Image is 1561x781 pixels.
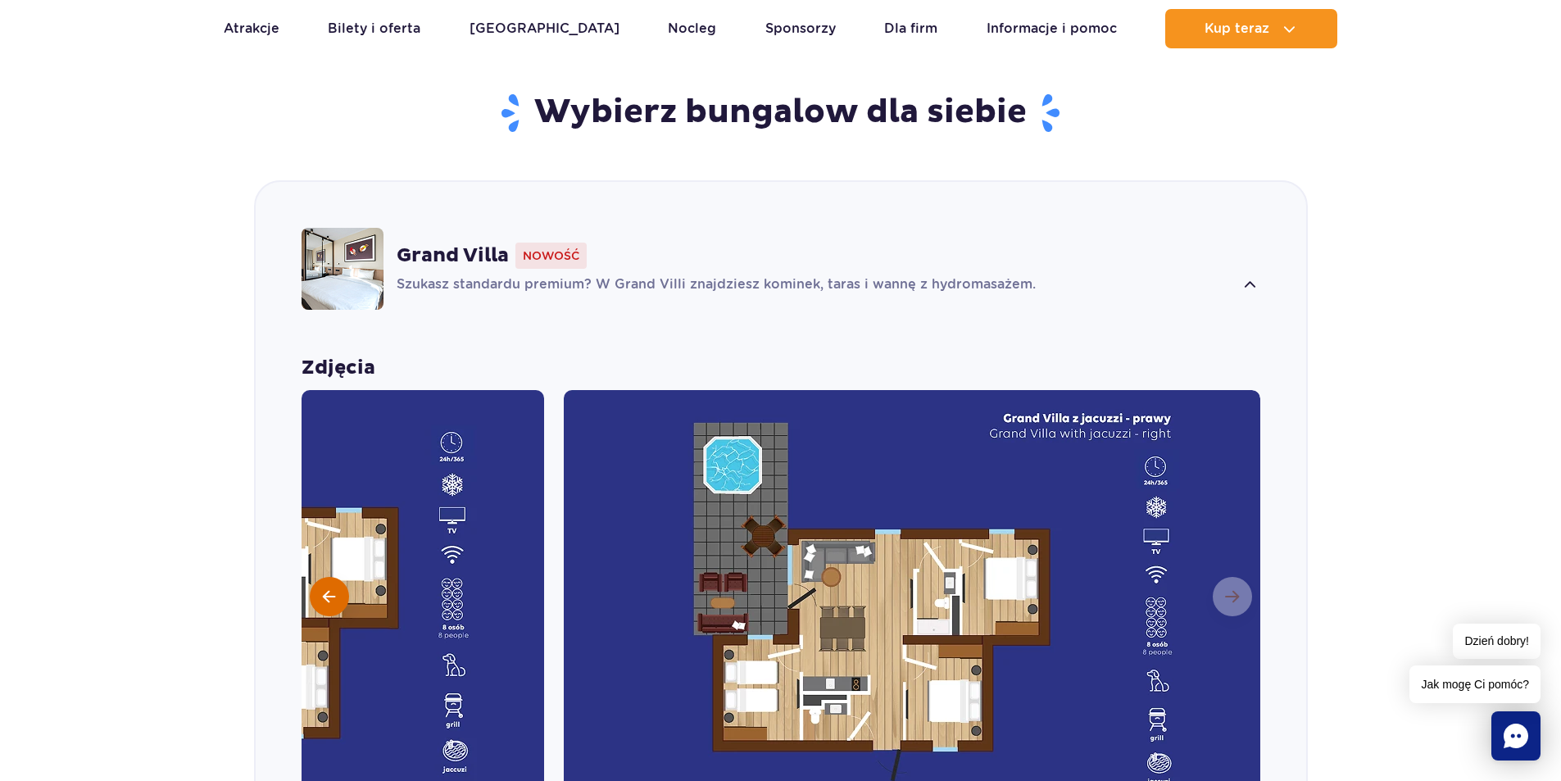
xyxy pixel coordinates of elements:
[1409,665,1541,703] span: Jak mogę Ci pomóc?
[224,9,279,48] a: Atrakcje
[1165,9,1337,48] button: Kup teraz
[515,243,587,269] span: Nowość
[301,92,1260,134] h2: Wybierz bungalow dla siebie
[884,9,937,48] a: Dla firm
[987,9,1117,48] a: Informacje i pomoc
[328,9,420,48] a: Bilety i oferta
[1453,624,1541,659] span: Dzień dobry!
[397,243,509,268] strong: Grand Villa
[1491,711,1541,761] div: Chat
[397,275,1235,295] p: Szukasz standardu premium? W Grand Villi znajdziesz kominek, taras i wannę z hydromasażem.
[470,9,619,48] a: [GEOGRAPHIC_DATA]
[302,356,1260,380] strong: Zdjęcia
[1205,21,1269,36] span: Kup teraz
[668,9,716,48] a: Nocleg
[765,9,836,48] a: Sponsorzy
